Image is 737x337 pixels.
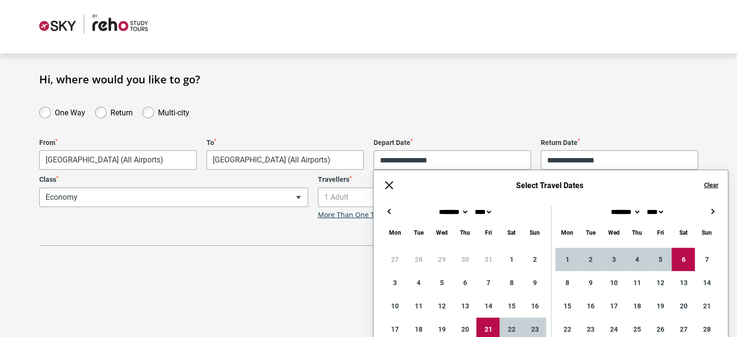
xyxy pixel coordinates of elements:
div: 5 [648,248,672,271]
label: Return [110,106,133,117]
div: 3 [383,271,407,294]
span: Melbourne, Australia [40,151,196,169]
button: → [706,206,718,217]
label: Depart Date [374,139,531,147]
div: 15 [555,294,579,318]
div: 15 [500,294,523,318]
h6: Select Travel Dates [405,181,694,190]
div: Tuesday [579,227,602,238]
div: 5 [430,271,453,294]
div: 30 [453,248,476,271]
label: Return Date [541,139,698,147]
div: Wednesday [430,227,453,238]
span: Bangkok, Thailand [206,150,364,170]
label: Multi-city [158,106,189,117]
div: 14 [476,294,500,318]
div: 20 [672,294,695,318]
div: Thursday [625,227,648,238]
div: 1 [555,248,579,271]
div: 7 [695,248,718,271]
div: 28 [407,248,430,271]
div: 9 [579,271,602,294]
div: 10 [383,294,407,318]
div: Friday [648,227,672,238]
h1: Hi, where would you like to go? [39,73,698,85]
div: Saturday [672,227,695,238]
a: More Than One Traveller? [318,211,402,219]
span: 1 Adult [318,188,586,207]
div: Thursday [453,227,476,238]
div: 6 [672,248,695,271]
label: Travellers [318,176,587,184]
div: 16 [523,294,546,318]
div: Monday [383,227,407,238]
span: Economy [39,188,308,207]
span: Economy [40,188,308,207]
div: 12 [648,271,672,294]
div: 17 [602,294,625,318]
div: 8 [555,271,579,294]
div: 16 [579,294,602,318]
div: 27 [383,248,407,271]
button: ← [383,206,395,217]
div: 11 [407,294,430,318]
div: 19 [648,294,672,318]
div: 7 [476,271,500,294]
div: Wednesday [602,227,625,238]
div: 6 [453,271,476,294]
div: 14 [695,271,718,294]
div: 18 [625,294,648,318]
label: From [39,139,197,147]
div: 11 [625,271,648,294]
div: 13 [453,294,476,318]
div: Saturday [500,227,523,238]
div: Sunday [523,227,546,238]
span: 1 Adult [318,188,587,207]
span: Bangkok, Thailand [207,151,363,169]
div: Sunday [695,227,718,238]
div: Tuesday [407,227,430,238]
div: 21 [695,294,718,318]
div: 13 [672,271,695,294]
label: One Way [55,106,85,117]
div: 4 [407,271,430,294]
div: 9 [523,271,546,294]
div: 1 [500,248,523,271]
span: Melbourne, Australia [39,150,197,170]
label: Class [39,176,308,184]
div: Monday [555,227,579,238]
div: Friday [476,227,500,238]
label: To [206,139,364,147]
div: 4 [625,248,648,271]
div: 2 [579,248,602,271]
button: Clear [704,181,718,190]
div: 2 [523,248,546,271]
div: 12 [430,294,453,318]
div: 10 [602,271,625,294]
div: 8 [500,271,523,294]
div: 29 [430,248,453,271]
div: 3 [602,248,625,271]
div: 31 [476,248,500,271]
